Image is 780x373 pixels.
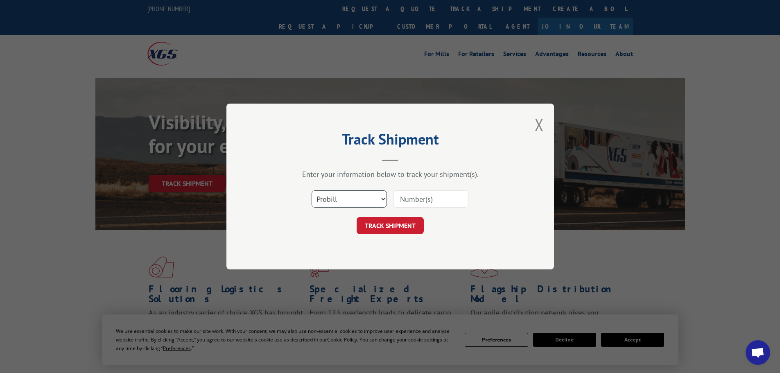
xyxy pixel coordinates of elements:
[267,133,513,149] h2: Track Shipment
[535,114,544,136] button: Close modal
[357,217,424,234] button: TRACK SHIPMENT
[267,170,513,179] div: Enter your information below to track your shipment(s).
[393,190,468,208] input: Number(s)
[746,340,770,365] div: Open chat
